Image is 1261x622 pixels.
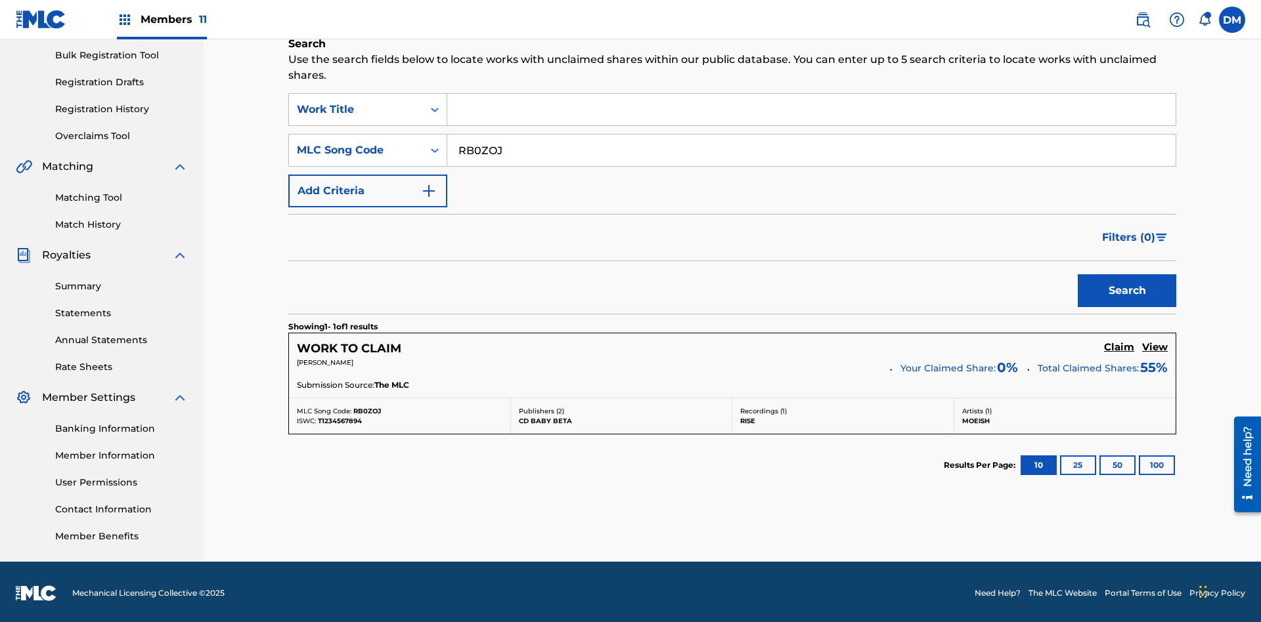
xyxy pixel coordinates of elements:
[55,75,188,89] a: Registration Drafts
[172,247,188,263] img: expand
[519,416,724,426] p: CD BABY BETA
[16,247,32,263] img: Royalties
[172,159,188,175] img: expand
[297,407,351,415] span: MLC Song Code:
[297,341,401,356] h5: WORK TO CLAIM
[55,476,188,489] a: User Permissions
[55,529,188,543] a: Member Benefits
[55,218,188,232] a: Match History
[288,52,1176,83] p: Use the search fields below to locate works with unclaimed shares within our public database. You...
[1029,587,1097,599] a: The MLC Website
[1139,455,1175,475] button: 100
[353,407,381,415] span: RB0ZOJ
[1105,587,1182,599] a: Portal Terms of Use
[374,379,409,391] span: The MLC
[16,10,66,29] img: MLC Logo
[297,142,415,158] div: MLC Song Code
[55,191,188,205] a: Matching Tool
[55,422,188,436] a: Banking Information
[1140,358,1168,377] span: 55 %
[997,358,1018,377] span: 0 %
[1130,7,1156,33] a: Public Search
[1021,455,1057,475] button: 10
[1099,455,1136,475] button: 50
[42,247,91,263] span: Royalties
[288,175,447,207] button: Add Criteria
[962,406,1168,416] p: Artists ( 1 )
[117,12,133,28] img: Top Rightsholders
[1219,7,1245,33] div: User Menu
[962,416,1168,426] p: MOEISH
[1094,221,1176,254] button: Filters (0)
[1224,411,1261,519] iframe: Resource Center
[1169,12,1185,28] img: help
[944,459,1019,471] p: Results Per Page:
[141,12,207,27] span: Members
[288,93,1176,314] form: Search Form
[55,129,188,143] a: Overclaims Tool
[1102,230,1155,245] span: Filters ( 0 )
[288,36,1176,52] h6: Search
[1164,7,1190,33] div: Help
[55,333,188,347] a: Annual Statements
[55,102,188,116] a: Registration History
[1135,12,1151,28] img: search
[55,306,188,320] a: Statements
[975,587,1021,599] a: Need Help?
[1156,234,1167,241] img: filter
[72,587,225,599] span: Mechanical Licensing Collective © 2025
[16,390,32,405] img: Member Settings
[318,417,362,425] span: T1234567894
[1142,341,1168,354] h5: View
[1104,341,1134,354] h5: Claim
[740,406,946,416] p: Recordings ( 1 )
[1078,274,1176,307] button: Search
[1199,572,1207,612] div: Drag
[297,417,316,425] span: ISWC:
[199,13,207,26] span: 11
[519,406,724,416] p: Publishers ( 2 )
[42,159,93,175] span: Matching
[1195,559,1261,622] iframe: Chat Widget
[297,358,353,367] span: [PERSON_NAME]
[421,183,437,199] img: 9d2ae6d4665cec9f34b9.svg
[55,449,188,463] a: Member Information
[288,321,378,333] p: Showing 1 - 1 of 1 results
[900,362,996,375] span: Your Claimed Share:
[297,379,374,391] span: Submission Source:
[1189,587,1245,599] a: Privacy Policy
[1038,362,1139,374] span: Total Claimed Shares:
[1060,455,1096,475] button: 25
[297,102,415,117] div: Work Title
[42,390,135,405] span: Member Settings
[1198,13,1211,26] div: Notifications
[55,360,188,374] a: Rate Sheets
[55,280,188,293] a: Summary
[740,416,946,426] p: RISE
[55,49,188,62] a: Bulk Registration Tool
[172,390,188,405] img: expand
[16,159,32,175] img: Matching
[55,503,188,516] a: Contact Information
[1142,341,1168,356] a: View
[16,585,56,601] img: logo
